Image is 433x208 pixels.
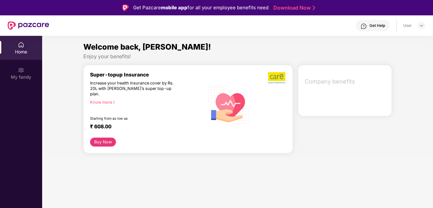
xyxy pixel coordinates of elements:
img: New Pazcare Logo [8,21,49,30]
div: Starting from as low as [90,116,177,121]
img: svg+xml;base64,PHN2ZyBpZD0iSG9tZSIgeG1sbnM9Imh0dHA6Ly93d3cudzMub3JnLzIwMDAvc3ZnIiB3aWR0aD0iMjAiIG... [18,42,24,48]
span: Company benefits [305,77,386,86]
div: Enjoy your benefits! [83,53,392,60]
div: Get Help [369,23,385,28]
div: Get Pazcare for all your employee benefits need [133,4,269,12]
a: Download Now [273,4,313,11]
div: Know more [90,100,201,104]
img: b5dec4f62d2307b9de63beb79f102df3.png [268,72,286,84]
div: Super-topup Insurance [90,72,204,78]
img: svg+xml;base64,PHN2ZyBpZD0iRHJvcGRvd24tMzJ4MzIiIHhtbG5zPSJodHRwOi8vd3d3LnczLm9yZy8yMDAwL3N2ZyIgd2... [419,23,424,28]
div: Increase your health insurance cover by Rs. 20L with [PERSON_NAME]’s super top-up plan. [90,81,177,97]
div: User [403,23,412,28]
img: svg+xml;base64,PHN2ZyBpZD0iSGVscC0zMngzMiIgeG1sbnM9Imh0dHA6Ly93d3cudzMub3JnLzIwMDAvc3ZnIiB3aWR0aD... [361,23,367,29]
button: Buy Now [90,138,116,147]
img: svg+xml;base64,PHN2ZyB4bWxucz0iaHR0cDovL3d3dy53My5vcmcvMjAwMC9zdmciIHhtbG5zOnhsaW5rPSJodHRwOi8vd3... [204,80,253,130]
div: Company benefits [301,73,391,90]
div: ₹ 608.00 [90,124,198,131]
img: Logo [122,4,129,11]
img: svg+xml;base64,PHN2ZyB3aWR0aD0iMjAiIGhlaWdodD0iMjAiIHZpZXdCb3g9IjAgMCAyMCAyMCIgZmlsbD0ibm9uZSIgeG... [18,67,24,73]
strong: mobile app [161,4,187,11]
span: right [112,100,116,104]
span: Welcome back, [PERSON_NAME]! [83,42,211,52]
img: Stroke [313,4,315,11]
